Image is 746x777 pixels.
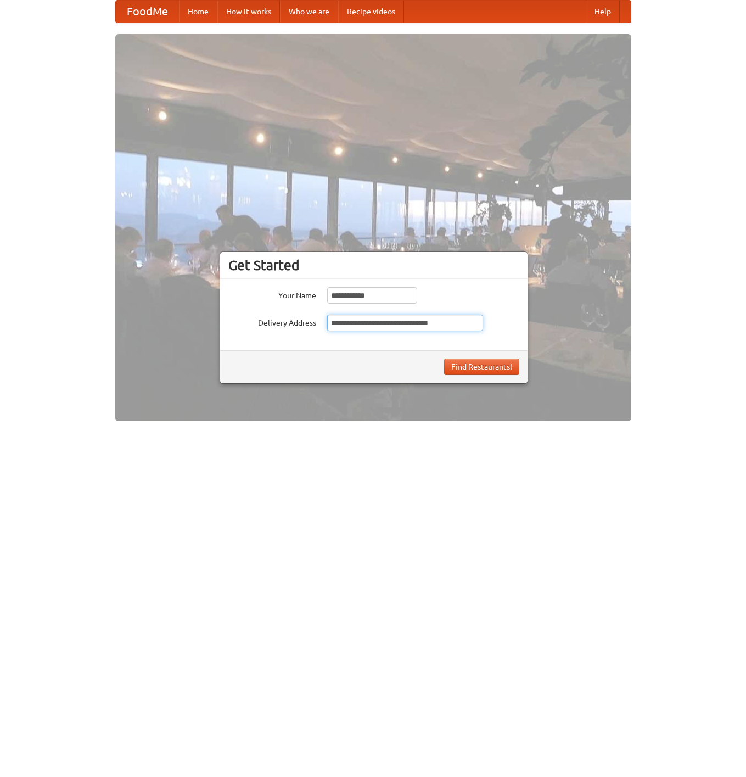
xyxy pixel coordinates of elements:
h3: Get Started [228,257,519,273]
a: How it works [217,1,280,23]
a: Recipe videos [338,1,404,23]
label: Delivery Address [228,315,316,328]
a: Help [586,1,620,23]
label: Your Name [228,287,316,301]
a: Home [179,1,217,23]
button: Find Restaurants! [444,359,519,375]
a: FoodMe [116,1,179,23]
a: Who we are [280,1,338,23]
